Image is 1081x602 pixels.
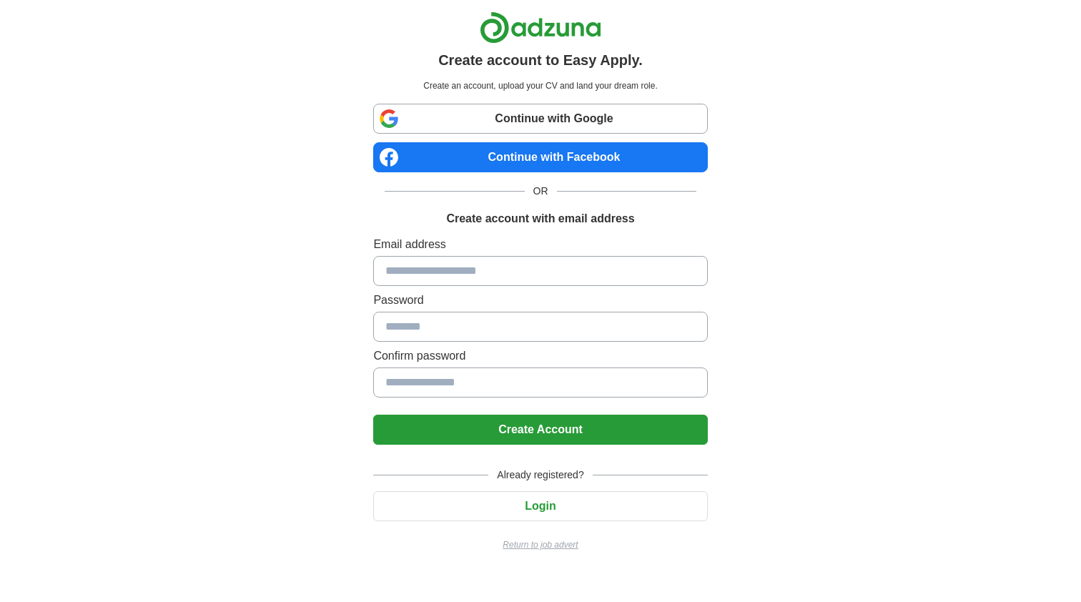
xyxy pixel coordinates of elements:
a: Continue with Facebook [373,142,707,172]
label: Email address [373,236,707,253]
label: Password [373,292,707,309]
button: Login [373,491,707,521]
a: Return to job advert [373,538,707,551]
h1: Create account to Easy Apply. [438,49,643,71]
h1: Create account with email address [446,210,634,227]
p: Create an account, upload your CV and land your dream role. [376,79,704,92]
a: Continue with Google [373,104,707,134]
button: Create Account [373,415,707,445]
a: Login [373,500,707,512]
img: Adzuna logo [480,11,601,44]
span: OR [525,184,557,199]
span: Already registered? [488,468,592,483]
label: Confirm password [373,347,707,365]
